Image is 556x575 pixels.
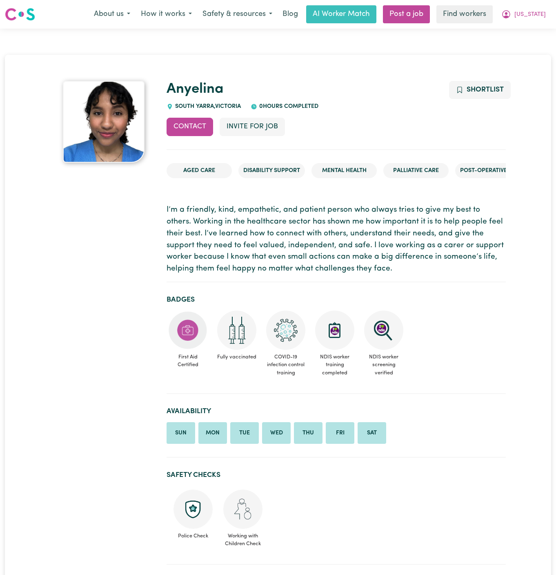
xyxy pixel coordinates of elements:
[326,422,354,444] li: Available on Friday
[197,6,278,23] button: Safety & resources
[364,311,403,350] img: NDIS Worker Screening Verified
[173,529,213,540] span: Police Check
[223,529,263,548] span: Working with Children Check
[238,163,305,179] li: Disability Support
[167,422,195,444] li: Available on Sunday
[383,163,449,179] li: Palliative care
[167,350,209,372] span: First Aid Certified
[383,5,430,23] a: Post a job
[496,6,551,23] button: My Account
[5,7,35,22] img: Careseekers logo
[217,311,256,350] img: Care and support worker has received 2 doses of COVID-19 vaccine
[167,163,232,179] li: Aged Care
[5,5,35,24] a: Careseekers logo
[220,118,285,136] button: Invite for Job
[514,10,546,19] span: [US_STATE]
[173,103,241,110] span: SOUTH YARRA , Victoria
[63,81,145,163] img: Anyelina
[315,311,354,350] img: CS Academy: Introduction to NDIS Worker Training course completed
[167,82,224,96] a: Anyelina
[306,5,376,23] a: AI Worker Match
[311,163,377,179] li: Mental Health
[168,311,207,350] img: Care and support worker has completed First Aid Certification
[89,6,136,23] button: About us
[216,350,258,364] span: Fully vaccinated
[265,350,307,380] span: COVID-19 infection control training
[262,422,291,444] li: Available on Wednesday
[167,295,506,304] h2: Badges
[314,350,356,380] span: NDIS worker training completed
[455,163,528,179] li: Post-operative care
[198,422,227,444] li: Available on Monday
[363,350,405,380] span: NDIS worker screening verified
[436,5,493,23] a: Find workers
[223,490,262,529] img: Working with children check
[294,422,322,444] li: Available on Thursday
[167,471,506,479] h2: Safety Checks
[173,490,213,529] img: Police check
[167,204,506,275] p: I’m a friendly, kind, empathetic, and patient person who always tries to give my best to others. ...
[266,311,305,350] img: CS Academy: COVID-19 Infection Control Training course completed
[358,422,386,444] li: Available on Saturday
[449,81,511,99] button: Add to shortlist
[167,118,213,136] button: Contact
[230,422,259,444] li: Available on Tuesday
[167,407,506,416] h2: Availability
[50,81,157,163] a: Anyelina 's profile picture'
[136,6,197,23] button: How it works
[467,86,504,93] span: Shortlist
[257,103,318,110] span: 0 hours completed
[278,5,303,23] a: Blog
